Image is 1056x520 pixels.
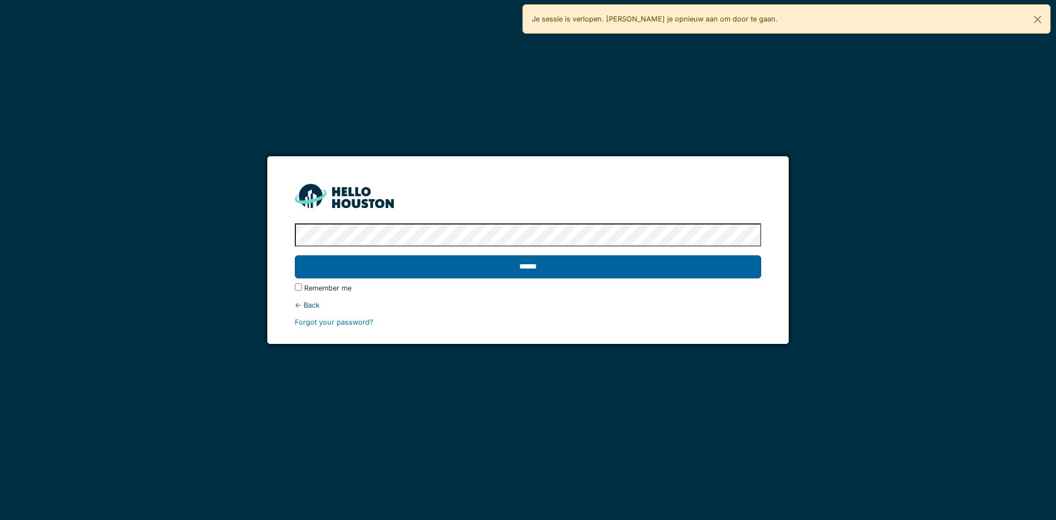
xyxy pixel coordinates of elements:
div: ← Back [295,300,761,310]
label: Remember me [304,283,351,293]
img: HH_line-BYnF2_Hg.png [295,184,394,207]
button: Close [1025,5,1050,34]
div: Je sessie is verlopen. [PERSON_NAME] je opnieuw aan om door te gaan. [522,4,1050,34]
a: Forgot your password? [295,318,373,326]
